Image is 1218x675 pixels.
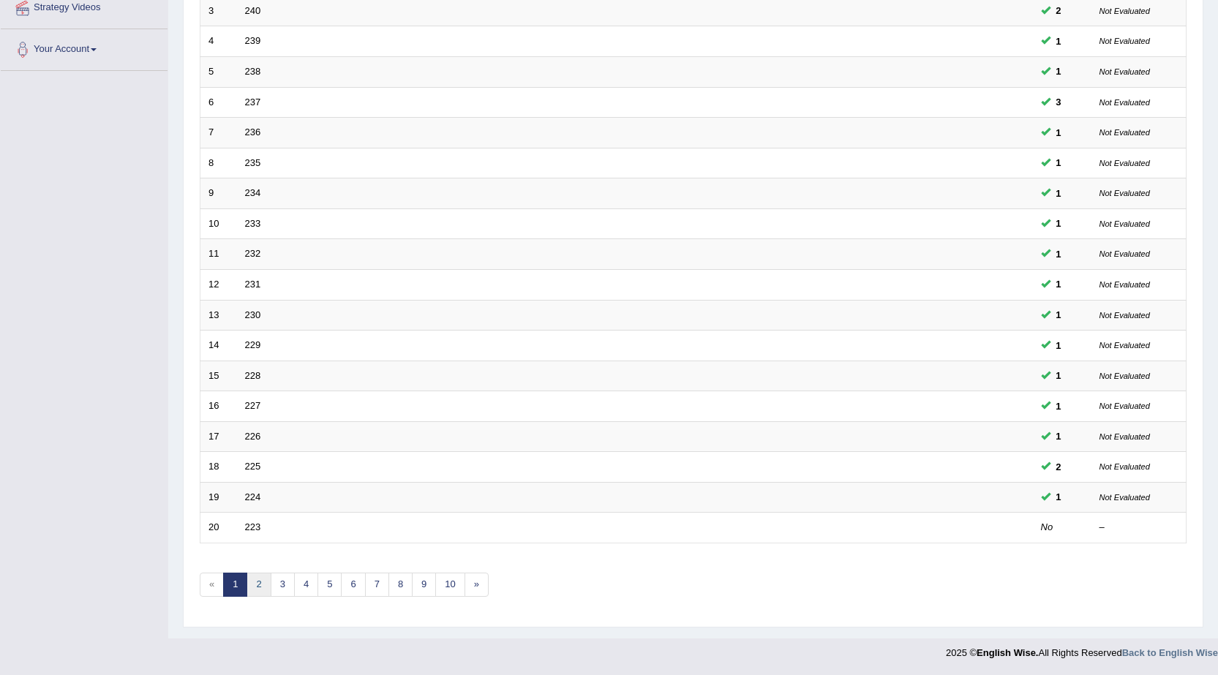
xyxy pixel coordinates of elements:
[200,482,237,513] td: 19
[1050,459,1067,475] span: You can still take this question
[200,421,237,452] td: 17
[223,573,247,597] a: 1
[1050,186,1067,201] span: You can still take this question
[1099,249,1150,258] small: Not Evaluated
[245,431,261,442] a: 226
[1050,155,1067,170] span: You can still take this question
[200,513,237,543] td: 20
[200,239,237,270] td: 11
[1099,372,1150,380] small: Not Evaluated
[245,279,261,290] a: 231
[245,218,261,229] a: 233
[245,370,261,381] a: 228
[1099,7,1150,15] small: Not Evaluated
[341,573,365,597] a: 6
[1099,462,1150,471] small: Not Evaluated
[245,248,261,259] a: 232
[245,400,261,411] a: 227
[245,187,261,198] a: 234
[245,309,261,320] a: 230
[946,638,1218,660] div: 2025 © All Rights Reserved
[245,339,261,350] a: 229
[1050,216,1067,231] span: You can still take this question
[294,573,318,597] a: 4
[200,361,237,391] td: 15
[1099,493,1150,502] small: Not Evaluated
[1099,432,1150,441] small: Not Evaluated
[245,127,261,137] a: 236
[1122,647,1218,658] a: Back to English Wise
[388,573,413,597] a: 8
[245,97,261,108] a: 237
[200,391,237,422] td: 16
[1099,219,1150,228] small: Not Evaluated
[245,157,261,168] a: 235
[271,573,295,597] a: 3
[200,148,237,178] td: 8
[1099,311,1150,320] small: Not Evaluated
[1050,94,1067,110] span: You can still take this question
[1050,246,1067,262] span: You can still take this question
[200,269,237,300] td: 12
[1050,429,1067,444] span: You can still take this question
[1050,368,1067,383] span: You can still take this question
[1099,280,1150,289] small: Not Evaluated
[1050,34,1067,49] span: You can still take this question
[245,491,261,502] a: 224
[200,87,237,118] td: 6
[977,647,1038,658] strong: English Wise.
[1099,189,1150,197] small: Not Evaluated
[245,461,261,472] a: 225
[365,573,389,597] a: 7
[317,573,342,597] a: 5
[1099,341,1150,350] small: Not Evaluated
[1,29,168,66] a: Your Account
[200,178,237,209] td: 9
[1099,521,1178,535] div: –
[200,208,237,239] td: 10
[1099,37,1150,45] small: Not Evaluated
[1050,125,1067,140] span: You can still take this question
[1050,64,1067,79] span: You can still take this question
[1050,338,1067,353] span: You can still take this question
[412,573,436,597] a: 9
[1041,521,1053,532] em: No
[245,66,261,77] a: 238
[200,26,237,57] td: 4
[1050,307,1067,323] span: You can still take this question
[200,573,224,597] span: «
[435,573,465,597] a: 10
[1099,67,1150,76] small: Not Evaluated
[1050,276,1067,292] span: You can still take this question
[1099,128,1150,137] small: Not Evaluated
[245,521,261,532] a: 223
[200,331,237,361] td: 14
[1050,399,1067,414] span: You can still take this question
[200,452,237,483] td: 18
[1099,98,1150,107] small: Not Evaluated
[247,573,271,597] a: 2
[1050,3,1067,18] span: You can still take this question
[200,300,237,331] td: 13
[245,5,261,16] a: 240
[1099,159,1150,167] small: Not Evaluated
[465,573,489,597] a: »
[1099,401,1150,410] small: Not Evaluated
[200,57,237,88] td: 5
[1050,489,1067,505] span: You can still take this question
[200,118,237,148] td: 7
[245,35,261,46] a: 239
